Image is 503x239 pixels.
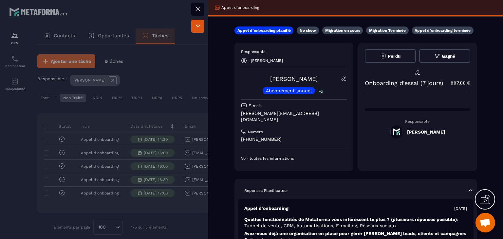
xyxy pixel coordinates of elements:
p: Onboarding d'essai (7 jours) [365,80,443,86]
p: Abonnement annuel [266,88,312,93]
p: Appel d'onboarding [221,5,259,10]
p: +3 [317,88,325,95]
p: [PERSON_NAME] [251,58,283,63]
p: Appel d’onboarding planifié [237,28,291,33]
p: Quelles fonctionnalités de Metaforma vous intéressent le plus ? (plusieurs réponses possible) [244,216,467,229]
p: [PERSON_NAME][EMAIL_ADDRESS][DOMAIN_NAME] [241,110,347,123]
h5: [PERSON_NAME] [407,129,445,135]
p: [DATE] [454,206,467,211]
a: [PERSON_NAME] [270,75,318,82]
p: E-mail [249,103,261,108]
p: Réponses Planificateur [244,188,288,193]
p: Responsable [365,119,471,124]
p: Responsable [241,49,347,54]
p: No show [300,28,316,33]
p: 997,00 € [444,77,470,89]
p: Appel d'onboarding [244,205,289,211]
button: Perdu [365,49,416,63]
p: [PHONE_NUMBER] [241,136,347,142]
div: Ouvrir le chat [475,213,495,232]
span: Perdu [388,54,401,59]
p: Voir toutes les informations [241,156,347,161]
button: Gagné [419,49,470,63]
p: Migration Terminée [369,28,406,33]
span: Gagné [442,54,455,59]
p: Appel d’onboarding terminée [415,28,471,33]
p: Numéro [248,129,263,135]
p: Migration en cours [325,28,360,33]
